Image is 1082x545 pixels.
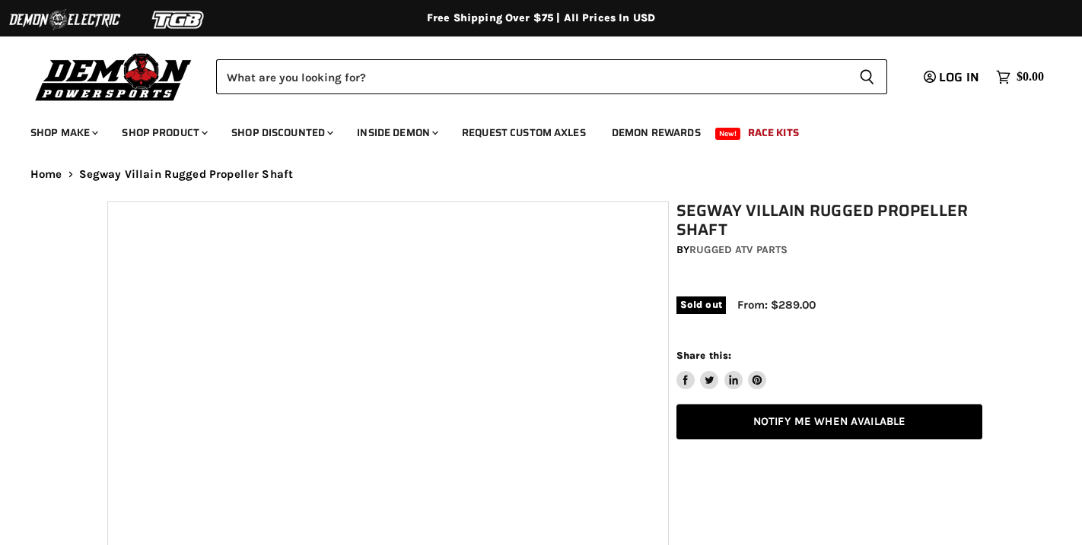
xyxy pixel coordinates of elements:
span: Segway Villain Rugged Propeller Shaft [79,168,294,181]
div: by [676,242,983,258]
a: Request Custom Axles [450,117,597,148]
a: Home [30,168,62,181]
a: $0.00 [988,66,1052,88]
span: New! [715,128,741,140]
span: Log in [939,68,979,87]
a: Notify Me When Available [676,404,983,440]
a: Inside Demon [345,117,447,148]
a: Log in [917,71,988,84]
ul: Main menu [19,111,1040,148]
input: Search [216,59,847,94]
span: $0.00 [1017,70,1044,84]
aside: Share this: [676,349,767,389]
button: Search [847,59,887,94]
a: Rugged ATV Parts [689,243,788,256]
a: Demon Rewards [600,117,712,148]
span: Share this: [676,350,731,361]
h1: Segway Villain Rugged Propeller Shaft [676,201,983,239]
form: Product [216,59,887,94]
img: Demon Powersports [30,49,197,103]
span: Sold out [676,296,726,313]
img: TGB Logo 2 [122,5,236,34]
a: Shop Discounted [220,117,342,148]
a: Shop Product [110,117,217,148]
a: Race Kits [737,117,810,148]
img: Demon Electric Logo 2 [8,5,122,34]
span: From: $289.00 [737,298,816,312]
a: Shop Make [19,117,107,148]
